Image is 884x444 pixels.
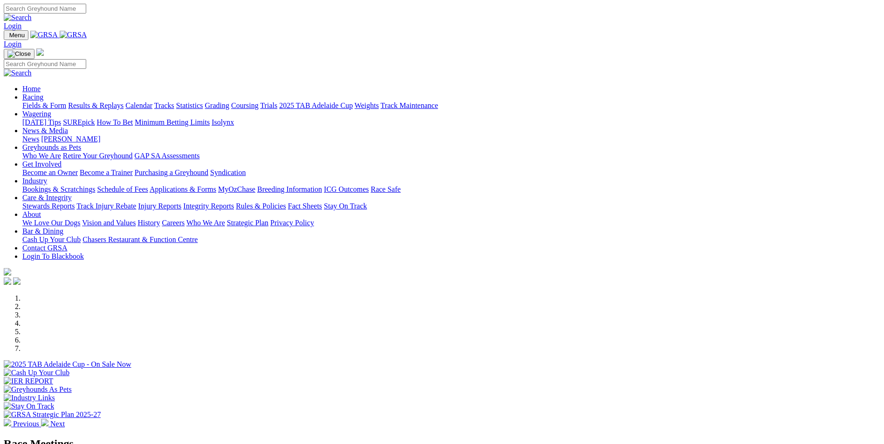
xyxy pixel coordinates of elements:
[13,277,21,285] img: twitter.svg
[80,168,133,176] a: Become a Trainer
[4,22,21,30] a: Login
[22,135,39,143] a: News
[22,185,880,194] div: Industry
[4,40,21,48] a: Login
[22,118,61,126] a: [DATE] Tips
[68,101,123,109] a: Results & Replays
[41,135,100,143] a: [PERSON_NAME]
[4,69,32,77] img: Search
[236,202,286,210] a: Rules & Policies
[4,59,86,69] input: Search
[22,185,95,193] a: Bookings & Scratchings
[4,410,101,419] img: GRSA Strategic Plan 2025-27
[22,118,880,127] div: Wagering
[260,101,277,109] a: Trials
[22,202,75,210] a: Stewards Reports
[257,185,322,193] a: Breeding Information
[22,143,81,151] a: Greyhounds as Pets
[4,360,131,369] img: 2025 TAB Adelaide Cup - On Sale Now
[150,185,216,193] a: Applications & Forms
[22,235,880,244] div: Bar & Dining
[82,235,198,243] a: Chasers Restaurant & Function Centre
[22,110,51,118] a: Wagering
[162,219,185,227] a: Careers
[4,13,32,22] img: Search
[324,185,369,193] a: ICG Outcomes
[22,168,78,176] a: Become an Owner
[279,101,353,109] a: 2025 TAB Adelaide Cup
[97,118,133,126] a: How To Bet
[4,369,69,377] img: Cash Up Your Club
[82,219,136,227] a: Vision and Values
[63,118,95,126] a: SUREpick
[324,202,367,210] a: Stay On Track
[186,219,225,227] a: Who We Are
[4,419,11,426] img: chevron-left-pager-white.svg
[135,168,208,176] a: Purchasing a Greyhound
[22,219,80,227] a: We Love Our Dogs
[231,101,259,109] a: Coursing
[22,252,84,260] a: Login To Blackbook
[76,202,136,210] a: Track Injury Rebate
[22,235,81,243] a: Cash Up Your Club
[4,377,53,385] img: IER REPORT
[4,394,55,402] img: Industry Links
[22,127,68,135] a: News & Media
[36,48,44,56] img: logo-grsa-white.png
[138,202,181,210] a: Injury Reports
[13,420,39,428] span: Previous
[370,185,400,193] a: Race Safe
[176,101,203,109] a: Statistics
[4,420,41,428] a: Previous
[355,101,379,109] a: Weights
[4,268,11,276] img: logo-grsa-white.png
[22,101,66,109] a: Fields & Form
[154,101,174,109] a: Tracks
[4,49,34,59] button: Toggle navigation
[50,420,65,428] span: Next
[22,93,43,101] a: Racing
[22,177,47,185] a: Industry
[22,244,67,252] a: Contact GRSA
[212,118,234,126] a: Isolynx
[22,101,880,110] div: Racing
[22,219,880,227] div: About
[22,210,41,218] a: About
[60,31,87,39] img: GRSA
[97,185,148,193] a: Schedule of Fees
[22,85,41,93] a: Home
[381,101,438,109] a: Track Maintenance
[22,152,880,160] div: Greyhounds as Pets
[137,219,160,227] a: History
[205,101,229,109] a: Grading
[135,152,200,160] a: GAP SA Assessments
[227,219,268,227] a: Strategic Plan
[22,202,880,210] div: Care & Integrity
[22,160,62,168] a: Get Involved
[4,30,28,40] button: Toggle navigation
[288,202,322,210] a: Fact Sheets
[9,32,25,39] span: Menu
[125,101,152,109] a: Calendar
[4,4,86,13] input: Search
[218,185,255,193] a: MyOzChase
[4,385,72,394] img: Greyhounds As Pets
[41,419,48,426] img: chevron-right-pager-white.svg
[30,31,58,39] img: GRSA
[22,227,63,235] a: Bar & Dining
[270,219,314,227] a: Privacy Policy
[22,168,880,177] div: Get Involved
[63,152,133,160] a: Retire Your Greyhound
[183,202,234,210] a: Integrity Reports
[7,50,31,58] img: Close
[22,152,61,160] a: Who We Are
[41,420,65,428] a: Next
[22,194,72,202] a: Care & Integrity
[22,135,880,143] div: News & Media
[210,168,246,176] a: Syndication
[4,277,11,285] img: facebook.svg
[135,118,210,126] a: Minimum Betting Limits
[4,402,54,410] img: Stay On Track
